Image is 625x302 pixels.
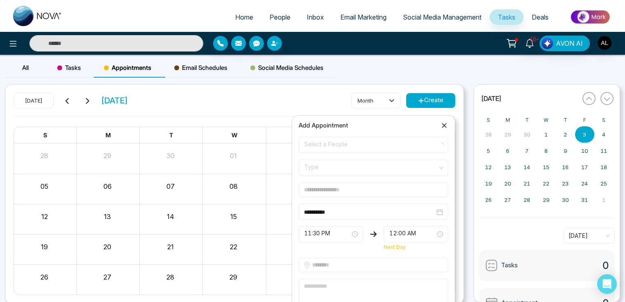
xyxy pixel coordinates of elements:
[167,212,174,221] button: 14
[600,148,607,154] abbr: October 11, 2025
[517,192,537,208] button: October 28, 2025
[504,180,511,187] abbr: October 20, 2025
[299,121,348,130] span: Add Appointment
[594,126,614,143] button: October 4, 2025
[524,131,531,138] abbr: September 30, 2025
[230,151,237,161] button: 01
[261,9,299,25] a: People
[581,180,588,187] abbr: October 24, 2025
[490,9,524,25] a: Tasks
[556,126,575,143] button: October 2, 2025
[13,93,54,108] button: [DATE]
[104,63,151,73] span: Appointments
[403,13,481,21] span: Social Media Management
[479,159,498,175] button: October 12, 2025
[166,181,175,191] button: 07
[562,197,569,203] abbr: October 30, 2025
[524,164,530,170] abbr: October 14, 2025
[106,132,111,139] span: M
[544,117,549,123] abbr: Wednesday
[103,272,111,282] button: 27
[498,143,517,159] button: October 6, 2025
[232,132,237,139] span: W
[517,126,537,143] button: September 30, 2025
[227,9,261,25] a: Home
[581,164,588,170] abbr: October 17, 2025
[517,175,537,192] button: October 21, 2025
[101,94,128,107] span: [DATE]
[229,181,238,191] button: 08
[564,131,567,138] abbr: October 2, 2025
[562,164,569,170] abbr: October 16, 2025
[575,192,594,208] button: October 31, 2025
[506,117,510,123] abbr: Monday
[583,131,586,138] abbr: October 3, 2025
[575,126,594,143] button: October 3, 2025
[602,131,605,138] abbr: October 4, 2025
[564,148,567,154] abbr: October 9, 2025
[479,175,498,192] button: October 19, 2025
[485,131,492,138] abbr: September 28, 2025
[498,175,517,192] button: October 20, 2025
[167,242,174,252] button: 21
[103,242,111,252] button: 20
[602,197,605,203] abbr: November 1, 2025
[40,151,48,161] button: 28
[40,272,48,282] button: 26
[501,261,518,270] span: Tasks
[479,94,578,103] button: [DATE]
[556,159,575,175] button: October 16, 2025
[583,117,586,123] abbr: Friday
[230,242,237,252] button: 22
[581,197,588,203] abbr: October 31, 2025
[537,175,556,192] button: October 22, 2025
[561,8,620,26] img: Market-place.gif
[537,126,556,143] button: October 1, 2025
[351,93,400,108] button: month
[524,9,557,25] a: Deals
[594,175,614,192] button: October 25, 2025
[481,94,501,103] span: [DATE]
[103,181,112,191] button: 06
[544,148,548,154] abbr: October 8, 2025
[556,38,583,48] span: AVON AI
[479,192,498,208] button: October 26, 2025
[406,93,455,108] button: Create
[537,192,556,208] button: October 29, 2025
[597,274,617,294] div: Open Intercom Messenger
[532,13,549,21] span: Deals
[556,192,575,208] button: October 30, 2025
[564,117,567,123] abbr: Thursday
[169,132,173,139] span: T
[43,132,47,139] span: S
[498,192,517,208] button: October 27, 2025
[479,126,498,143] button: September 28, 2025
[537,159,556,175] button: October 15, 2025
[270,13,290,21] span: People
[487,117,490,123] abbr: Sunday
[594,143,614,159] button: October 11, 2025
[600,164,607,170] abbr: October 18, 2025
[235,13,253,21] span: Home
[13,127,455,295] div: Month View
[384,244,406,250] span: Next Day
[41,212,48,221] button: 12
[389,227,443,241] span: 12:00 AM
[307,13,324,21] span: Inbox
[542,38,553,49] img: Lead Flow
[524,180,530,187] abbr: October 21, 2025
[40,181,48,191] button: 05
[524,197,530,203] abbr: October 28, 2025
[166,151,175,161] button: 30
[575,143,594,159] button: October 10, 2025
[594,159,614,175] button: October 18, 2025
[530,36,537,43] span: 10+
[602,117,605,123] abbr: Saturday
[556,175,575,192] button: October 23, 2025
[544,131,548,138] abbr: October 1, 2025
[525,148,528,154] abbr: October 7, 2025
[332,9,395,25] a: Email Marketing
[485,164,492,170] abbr: October 12, 2025
[485,180,492,187] abbr: October 19, 2025
[543,197,550,203] abbr: October 29, 2025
